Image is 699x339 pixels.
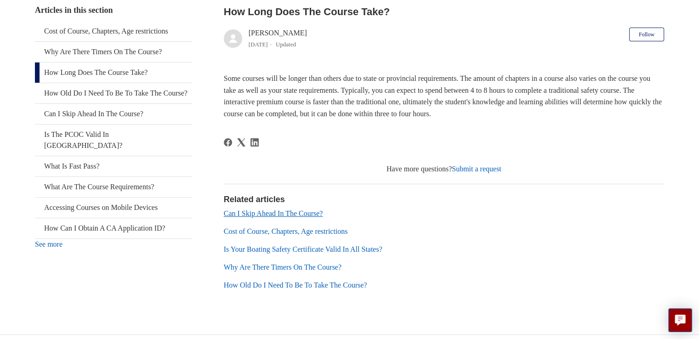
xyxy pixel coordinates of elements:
a: Why Are There Timers On The Course? [35,42,192,62]
h2: Related articles [224,193,664,206]
svg: Share this page on X Corp [237,138,245,147]
a: Is Your Boating Safety Certificate Valid In All States? [224,245,382,253]
time: 03/21/2024, 08:28 [249,41,268,48]
svg: Share this page on Facebook [224,138,232,147]
a: X Corp [237,138,245,147]
a: Cost of Course, Chapters, Age restrictions [224,227,348,235]
a: Submit a request [452,165,501,173]
a: Is The PCOC Valid In [GEOGRAPHIC_DATA]? [35,124,192,156]
span: Articles in this section [35,6,113,15]
a: What Is Fast Pass? [35,156,192,176]
a: LinkedIn [250,138,259,147]
a: See more [35,240,63,248]
button: Follow Article [629,28,664,41]
a: How Old Do I Need To Be To Take The Course? [224,281,367,289]
a: What Are The Course Requirements? [35,177,192,197]
a: Can I Skip Ahead In The Course? [35,104,192,124]
a: How Old Do I Need To Be To Take The Course? [35,83,192,103]
h2: How Long Does The Course Take? [224,4,664,19]
li: Updated [276,41,296,48]
div: [PERSON_NAME] [249,28,307,50]
a: Facebook [224,138,232,147]
a: Can I Skip Ahead In The Course? [224,209,323,217]
div: Have more questions? [224,164,664,175]
p: Some courses will be longer than others due to state or provincial requirements. The amount of ch... [224,73,664,119]
a: How Can I Obtain A CA Application ID? [35,218,192,238]
svg: Share this page on LinkedIn [250,138,259,147]
a: How Long Does The Course Take? [35,62,192,83]
button: Live chat [668,308,692,332]
a: Cost of Course, Chapters, Age restrictions [35,21,192,41]
a: Why Are There Timers On The Course? [224,263,341,271]
a: Accessing Courses on Mobile Devices [35,198,192,218]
